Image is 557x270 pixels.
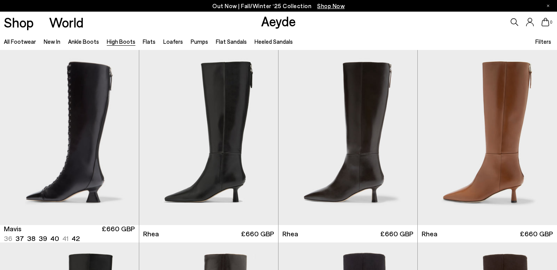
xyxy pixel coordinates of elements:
[4,234,77,243] ul: variant
[27,234,36,243] li: 38
[191,38,208,45] a: Pumps
[4,224,21,234] span: Mavis
[216,38,247,45] a: Flat Sandals
[255,38,293,45] a: Heeled Sandals
[520,229,553,239] span: £660 GBP
[72,234,80,243] li: 42
[317,2,345,9] span: Navigate to /collections/new-in
[44,38,60,45] a: New In
[39,234,47,243] li: 39
[542,18,549,26] a: 0
[549,20,553,24] span: 0
[241,229,274,239] span: £660 GBP
[107,38,135,45] a: High Boots
[143,229,159,239] span: Rhea
[4,15,34,29] a: Shop
[261,13,296,29] a: Aeyde
[535,38,551,45] span: Filters
[163,38,183,45] a: Loafers
[68,38,99,45] a: Ankle Boots
[49,15,84,29] a: World
[15,234,24,243] li: 37
[418,225,557,242] a: Rhea £660 GBP
[139,225,278,242] a: Rhea £660 GBP
[4,38,36,45] a: All Footwear
[282,229,298,239] span: Rhea
[143,38,155,45] a: Flats
[102,224,135,243] span: £660 GBP
[212,1,345,11] p: Out Now | Fall/Winter ‘25 Collection
[139,50,278,225] img: Rhea Chiseled Boots
[418,50,557,225] img: Rhea Chiseled Boots
[50,234,59,243] li: 40
[278,50,417,225] img: Rhea Chiseled Boots
[380,229,413,239] span: £660 GBP
[422,229,437,239] span: Rhea
[278,225,417,242] a: Rhea £660 GBP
